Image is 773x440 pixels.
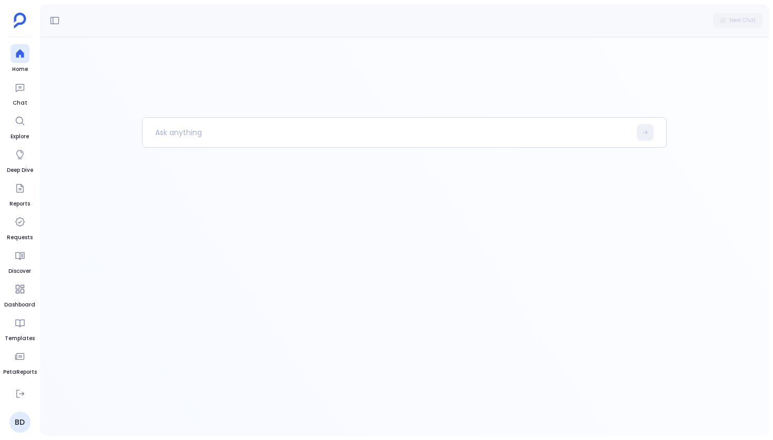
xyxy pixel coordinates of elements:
[7,212,33,242] a: Requests
[11,132,29,141] span: Explore
[8,267,31,275] span: Discover
[9,200,30,208] span: Reports
[11,111,29,141] a: Explore
[11,99,29,107] span: Chat
[4,280,35,309] a: Dashboard
[7,166,33,175] span: Deep Dive
[3,368,37,376] span: PetaReports
[5,313,35,343] a: Templates
[4,301,35,309] span: Dashboard
[5,334,35,343] span: Templates
[8,246,31,275] a: Discover
[11,78,29,107] a: Chat
[11,65,29,74] span: Home
[14,13,26,28] img: petavue logo
[11,44,29,74] a: Home
[7,145,33,175] a: Deep Dive
[7,233,33,242] span: Requests
[3,347,37,376] a: PetaReports
[9,179,30,208] a: Reports
[9,412,30,433] a: BD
